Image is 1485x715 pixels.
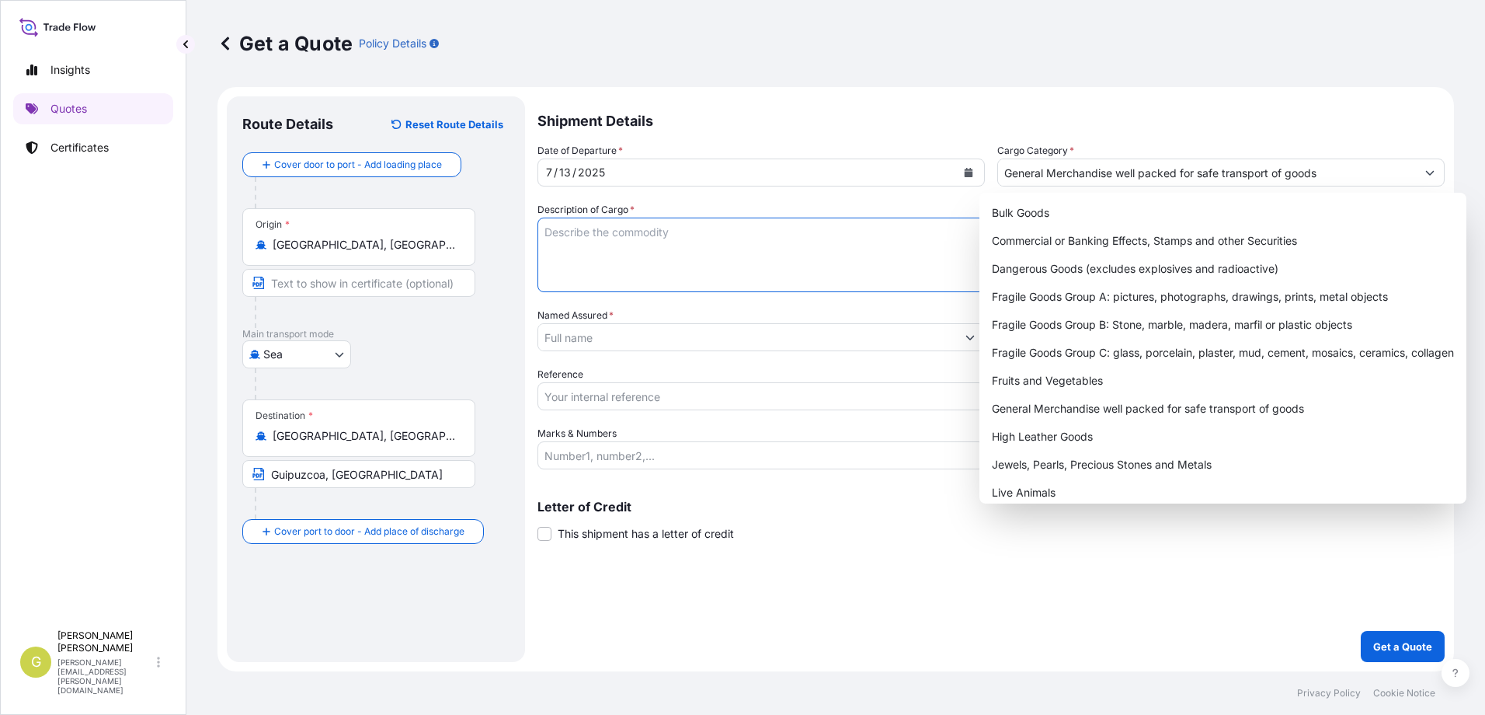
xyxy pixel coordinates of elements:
input: Number1, number2,... [537,441,985,469]
button: Get a Quote [1361,631,1445,662]
label: Reference [537,367,583,382]
input: Full name [538,323,956,351]
button: Show suggestions [1416,159,1444,187]
div: day, [558,163,572,182]
div: Fragile Goods Group C: glass, porcelain, plaster, mud, cement, mosaics, ceramics, collagen [986,339,1460,367]
p: Quotes [50,101,87,117]
input: Select a commodity type [998,159,1416,187]
div: / [572,163,576,182]
button: Calendar [956,160,981,185]
p: [PERSON_NAME][EMAIL_ADDRESS][PERSON_NAME][DOMAIN_NAME] [57,657,154,695]
span: Sea [263,347,283,362]
a: Certificates [13,132,173,163]
div: Dangerous Goods (excludes explosives and radioactive) [986,255,1460,283]
a: Cookie Notice [1373,687,1435,699]
p: [PERSON_NAME] [PERSON_NAME] [57,630,154,654]
button: Reset Route Details [384,112,509,137]
button: Cover door to port - Add loading place [242,152,461,177]
button: Show suggestions [956,323,984,351]
div: Fragile Goods Group A: pictures, photographs, drawings, prints, metal objects [986,283,1460,311]
span: Date of Departure [537,143,623,159]
div: Live Animals [986,479,1460,507]
p: Main transport mode [242,328,509,340]
button: Cover port to door - Add place of discharge [242,519,484,544]
div: year, [576,163,607,182]
div: Bulk Goods [986,199,1460,227]
p: Shipment Details [537,96,1445,143]
input: Origin [273,237,456,253]
a: Quotes [13,93,173,124]
p: Letter of Credit [537,500,1445,513]
p: Get a Quote [1373,639,1432,654]
input: Destination [273,428,456,444]
button: Select transport [242,340,351,368]
input: Text to appear on certificate [242,460,475,488]
label: Named Assured [537,308,614,323]
label: Marks & Numbers [537,426,617,441]
div: / [554,163,558,182]
div: Destination [256,410,313,422]
div: Origin [256,218,290,231]
div: Suggestions [986,199,1460,675]
p: Certificates [50,140,109,155]
p: Reset Route Details [405,117,503,132]
a: Privacy Policy [1297,687,1361,699]
span: Cover port to door - Add place of discharge [274,524,464,539]
p: Get a Quote [217,31,353,56]
input: Your internal reference [537,382,985,410]
div: month, [544,163,554,182]
input: Text to appear on certificate [242,269,475,297]
span: Cover door to port - Add loading place [274,157,442,173]
label: Description of Cargo [537,202,635,218]
span: This shipment has a letter of credit [558,526,734,542]
div: Commercial or Banking Effects, Stamps and other Securities [986,227,1460,255]
p: Insights [50,62,90,78]
a: Insights [13,54,173,85]
p: Route Details [242,115,333,134]
div: Fragile Goods Group B: Stone, marble, madera, marfil or plastic objects [986,311,1460,339]
div: Fruits and Vegetables [986,367,1460,395]
div: High Leather Goods [986,423,1460,451]
label: Cargo Category [997,143,1074,159]
div: Jewels, Pearls, Precious Stones and Metals [986,451,1460,479]
p: Policy Details [359,36,426,51]
span: G [31,654,41,670]
div: General Merchandise well packed for safe transport of goods [986,395,1460,423]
